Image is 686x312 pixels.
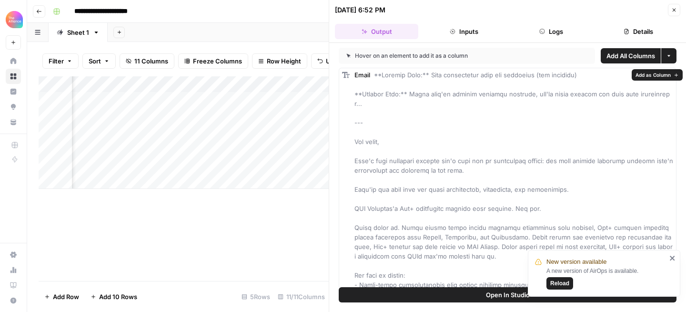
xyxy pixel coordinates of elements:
button: Add Row [39,289,85,304]
button: close [669,254,676,262]
button: Filter [42,53,79,69]
span: Add as Column [636,71,671,79]
button: Help + Support [6,293,21,308]
button: Add as Column [632,69,683,81]
span: New version available [546,257,606,267]
span: Add All Columns [606,51,655,61]
button: Reload [546,277,573,290]
span: Row Height [267,56,301,66]
div: Sheet 1 [67,28,89,37]
button: Output [335,24,418,39]
span: Freeze Columns [193,56,242,66]
button: Workspace: Alliance [6,8,21,31]
div: A new version of AirOps is available. [546,267,666,290]
a: Browse [6,69,21,84]
div: [DATE] 6:52 PM [335,5,385,15]
button: Logs [510,24,593,39]
button: Add 10 Rows [85,289,143,304]
span: Filter [49,56,64,66]
a: Learning Hub [6,278,21,293]
div: Hover on an element to add it as a column [346,52,528,60]
button: Freeze Columns [178,53,248,69]
span: Add 10 Rows [99,292,137,302]
a: Home [6,53,21,69]
a: Sheet 1 [49,23,108,42]
span: Add Row [53,292,79,302]
span: Sort [89,56,101,66]
img: Alliance Logo [6,11,23,28]
button: Row Height [252,53,307,69]
span: 11 Columns [134,56,168,66]
a: Your Data [6,114,21,130]
a: Opportunities [6,99,21,114]
button: Inputs [422,24,505,39]
span: Open In Studio [486,290,530,300]
button: 11 Columns [120,53,174,69]
button: Add All Columns [601,48,661,63]
a: Usage [6,262,21,278]
span: Email [354,71,370,79]
button: Open In Studio [339,287,676,302]
button: Details [597,24,680,39]
button: Sort [82,53,116,69]
a: Settings [6,247,21,262]
a: Insights [6,84,21,99]
div: 5 Rows [238,289,274,304]
div: 11/11 Columns [274,289,329,304]
button: Undo [311,53,348,69]
span: Reload [550,279,569,288]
